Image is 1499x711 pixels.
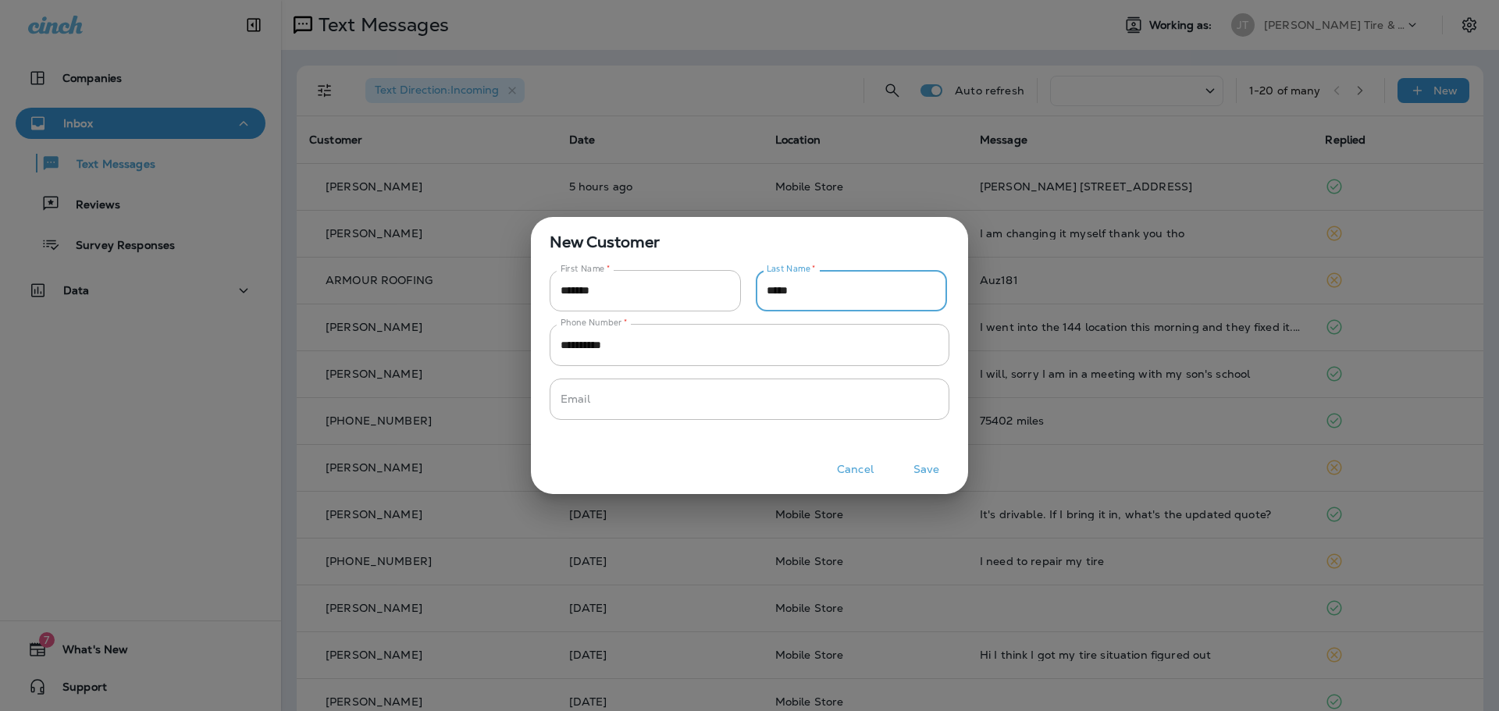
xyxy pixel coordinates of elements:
[767,263,816,275] label: Last Name
[826,457,885,482] button: Cancel
[531,217,968,254] span: New Customer
[561,317,627,329] label: Phone Number
[561,263,611,275] label: First Name
[897,457,956,482] button: Save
